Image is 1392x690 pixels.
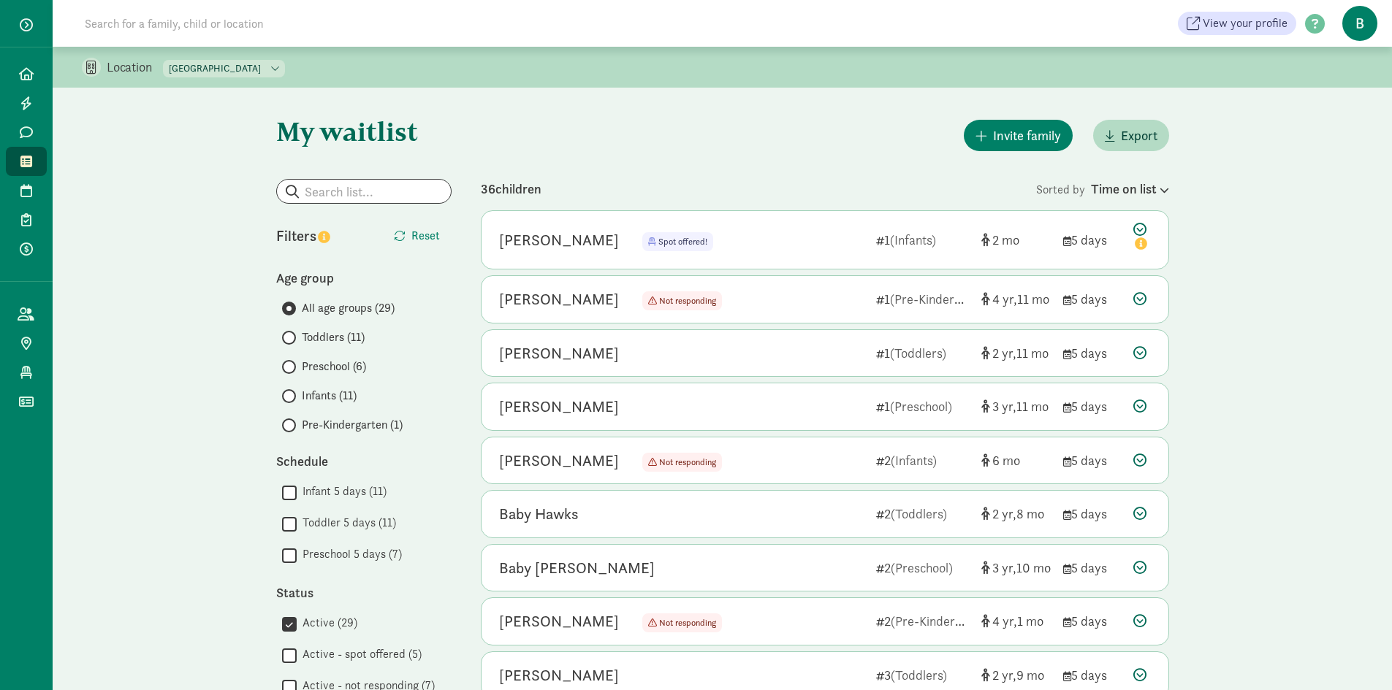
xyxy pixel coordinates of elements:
[981,343,1051,363] div: [object Object]
[1063,343,1122,363] div: 5 days
[1016,559,1051,576] span: 10
[1017,291,1049,307] span: 11
[1063,230,1122,250] div: 5 days
[876,230,970,250] div: 1
[993,126,1061,145] span: Invite family
[1016,667,1044,683] span: 9
[642,291,722,310] span: Not responding
[659,456,716,468] span: Not responding
[76,9,486,38] input: Search for a family, child or location
[992,559,1016,576] span: 3
[297,514,396,532] label: Toddler 5 days (11)
[499,229,619,252] div: Liam Locke
[302,358,366,375] span: Preschool (6)
[891,452,937,469] span: (Infants)
[297,545,402,563] label: Preschool 5 days (7)
[411,227,440,245] span: Reset
[992,231,1019,248] span: 2
[107,58,163,76] p: Location
[992,613,1017,629] span: 4
[876,451,970,470] div: 2
[1063,558,1122,578] div: 5 days
[876,611,970,631] div: 2
[642,453,722,472] span: Not responding
[1121,126,1157,145] span: Export
[876,289,970,309] div: 1
[276,268,452,288] div: Age group
[276,583,452,602] div: Status
[876,343,970,363] div: 1
[658,236,707,248] span: Spot offered!
[891,667,947,683] span: (Toddlers)
[1016,505,1044,522] span: 8
[1063,611,1122,631] div: 5 days
[1063,396,1122,416] div: 5 days
[302,387,357,405] span: Infants (11)
[382,221,452,250] button: Reset
[659,617,716,629] span: Not responding
[1203,15,1288,32] span: View your profile
[1063,665,1122,685] div: 5 days
[499,288,619,311] div: Willow Underhill
[1093,120,1169,151] button: Export
[890,291,994,307] span: (Pre-Kindergarten)
[890,231,936,248] span: (Infants)
[992,291,1017,307] span: 4
[499,664,619,687] div: Ledger Thomas
[659,295,716,307] span: Not responding
[642,613,722,632] span: Not responding
[890,398,952,415] span: (Preschool)
[1016,398,1049,415] span: 11
[981,558,1051,578] div: [object Object]
[981,504,1051,524] div: [object Object]
[1342,6,1377,41] span: B
[981,611,1051,631] div: [object Object]
[891,613,994,629] span: (Pre-Kindergarten)
[499,610,619,633] div: Stefan L
[891,559,953,576] span: (Preschool)
[876,504,970,524] div: 2
[981,665,1051,685] div: [object Object]
[499,502,579,526] div: Baby Hawks
[276,451,452,471] div: Schedule
[481,179,1036,199] div: 36 children
[499,556,655,580] div: Baby Trimmell
[276,117,452,146] h1: My waitlist
[1063,451,1122,470] div: 5 days
[992,398,1016,415] span: 3
[297,483,387,500] label: Infant 5 days (11)
[277,180,451,203] input: Search list...
[297,645,422,663] label: Active - spot offered (5)
[992,345,1016,361] span: 2
[499,449,619,472] div: Shiloh Janson-Tonasket
[890,345,946,361] span: (Toddlers)
[276,225,364,247] div: Filters
[1063,289,1122,309] div: 5 days
[499,342,619,365] div: Adan Sanchez
[1091,179,1169,199] div: Time on list
[297,614,357,632] label: Active (29)
[981,289,1051,309] div: [object Object]
[642,232,713,251] span: Spot offered!
[992,452,1020,469] span: 6
[876,665,970,685] div: 3
[1017,613,1043,629] span: 1
[891,505,947,522] span: (Toddlers)
[1319,620,1392,690] iframe: Chat Widget
[964,120,1073,151] button: Invite family
[1036,179,1169,199] div: Sorted by
[1016,345,1049,361] span: 11
[499,395,619,418] div: Skye Daley
[302,329,365,346] span: Toddlers (11)
[981,396,1051,416] div: [object Object]
[1063,504,1122,524] div: 5 days
[981,451,1051,470] div: [object Object]
[1178,12,1296,35] a: View your profile
[302,299,395,317] span: All age groups (29)
[876,558,970,578] div: 2
[876,396,970,416] div: 1
[992,667,1016,683] span: 2
[981,230,1051,250] div: [object Object]
[992,505,1016,522] span: 2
